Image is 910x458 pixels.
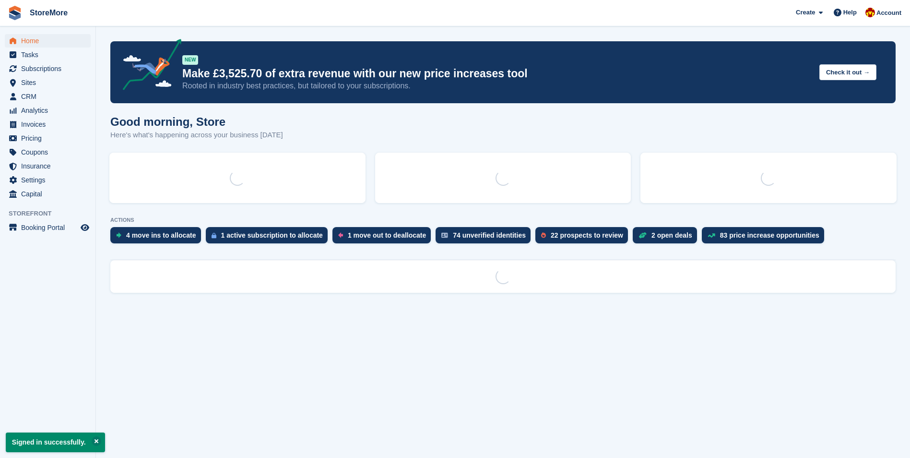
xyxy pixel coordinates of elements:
a: menu [5,90,91,103]
img: price-adjustments-announcement-icon-8257ccfd72463d97f412b2fc003d46551f7dbcb40ab6d574587a9cd5c0d94... [115,39,182,94]
p: Here's what's happening across your business [DATE] [110,130,283,141]
button: Check it out → [819,64,876,80]
span: Home [21,34,79,48]
span: Insurance [21,159,79,173]
img: stora-icon-8386f47178a22dfd0bd8f6a31ec36ba5ce8667c1dd55bd0f319d3a0aa187defe.svg [8,6,22,20]
div: 22 prospects to review [551,231,623,239]
a: menu [5,145,91,159]
a: menu [5,62,91,75]
span: Subscriptions [21,62,79,75]
p: Make £3,525.70 of extra revenue with our new price increases tool [182,67,812,81]
a: 1 active subscription to allocate [206,227,332,248]
span: Account [876,8,901,18]
span: Analytics [21,104,79,117]
span: Capital [21,187,79,201]
img: active_subscription_to_allocate_icon-d502201f5373d7db506a760aba3b589e785aa758c864c3986d89f69b8ff3... [212,232,216,239]
span: Coupons [21,145,79,159]
a: Preview store [79,222,91,233]
a: 2 open deals [633,227,702,248]
p: Rooted in industry best practices, but tailored to your subscriptions. [182,81,812,91]
span: Sites [21,76,79,89]
span: Storefront [9,209,95,218]
p: Signed in successfully. [6,433,105,452]
a: 74 unverified identities [436,227,535,248]
a: menu [5,187,91,201]
span: Tasks [21,48,79,61]
span: CRM [21,90,79,103]
img: deal-1b604bf984904fb50ccaf53a9ad4b4a5d6e5aea283cecdc64d6e3604feb123c2.svg [638,232,647,239]
a: menu [5,173,91,187]
a: menu [5,221,91,234]
span: Create [796,8,815,17]
a: 22 prospects to review [535,227,633,248]
img: verify_identity-adf6edd0f0f0b5bbfe63781bf79b02c33cf7c696d77639b501bdc392416b5a36.svg [441,232,448,238]
span: Pricing [21,132,79,145]
a: 4 move ins to allocate [110,227,206,248]
a: menu [5,159,91,173]
div: 4 move ins to allocate [126,231,196,239]
div: 74 unverified identities [453,231,526,239]
a: menu [5,48,91,61]
a: StoreMore [26,5,71,21]
span: Settings [21,173,79,187]
img: Store More Team [865,8,875,17]
div: 1 active subscription to allocate [221,231,323,239]
div: 83 price increase opportunities [720,231,819,239]
img: price_increase_opportunities-93ffe204e8149a01c8c9dc8f82e8f89637d9d84a8eef4429ea346261dce0b2c0.svg [708,233,715,238]
img: move_outs_to_deallocate_icon-f764333ba52eb49d3ac5e1228854f67142a1ed5810a6f6cc68b1a99e826820c5.svg [338,232,343,238]
a: menu [5,34,91,48]
a: 1 move out to deallocate [332,227,436,248]
a: menu [5,118,91,131]
a: menu [5,76,91,89]
span: Help [843,8,857,17]
span: Invoices [21,118,79,131]
div: NEW [182,55,198,65]
h1: Good morning, Store [110,115,283,128]
div: 2 open deals [651,231,692,239]
img: prospect-51fa495bee0391a8d652442698ab0144808aea92771e9ea1ae160a38d050c398.svg [541,232,546,238]
a: menu [5,104,91,117]
a: menu [5,132,91,145]
img: move_ins_to_allocate_icon-fdf77a2bb77ea45bf5b3d319d69a93e2d87916cf1d5bf7949dd705db3b84f3ca.svg [116,232,121,238]
span: Booking Portal [21,221,79,234]
div: 1 move out to deallocate [348,231,426,239]
p: ACTIONS [110,217,896,223]
a: 83 price increase opportunities [702,227,829,248]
